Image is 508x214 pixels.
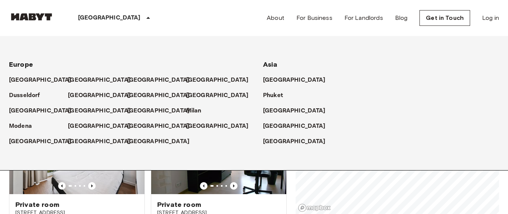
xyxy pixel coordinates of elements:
span: Private room [157,200,201,209]
a: [GEOGRAPHIC_DATA] [127,106,197,115]
p: [GEOGRAPHIC_DATA] [68,106,131,115]
p: [GEOGRAPHIC_DATA] [127,91,190,100]
span: Private room [15,200,59,209]
button: Previous image [88,182,96,190]
a: [GEOGRAPHIC_DATA] [263,122,333,131]
button: Previous image [58,182,66,190]
p: Modena [9,122,32,131]
a: [GEOGRAPHIC_DATA] [68,91,138,100]
p: Phuket [263,91,283,100]
p: [GEOGRAPHIC_DATA] [9,106,72,115]
p: [GEOGRAPHIC_DATA] [78,13,141,22]
a: Modena [9,122,39,131]
p: [GEOGRAPHIC_DATA] [263,76,326,85]
a: Mapbox logo [298,204,331,212]
p: [GEOGRAPHIC_DATA] [263,137,326,146]
a: Log in [482,13,499,22]
a: [GEOGRAPHIC_DATA] [68,122,138,131]
a: [GEOGRAPHIC_DATA] [68,137,138,146]
span: Asia [263,60,278,69]
button: Previous image [230,182,237,190]
a: [GEOGRAPHIC_DATA] [127,76,197,85]
a: Blog [395,13,408,22]
p: [GEOGRAPHIC_DATA] [186,76,249,85]
a: [GEOGRAPHIC_DATA] [9,76,79,85]
p: [GEOGRAPHIC_DATA] [263,122,326,131]
span: Europe [9,60,33,69]
button: Previous image [200,182,207,190]
a: [GEOGRAPHIC_DATA] [127,137,197,146]
p: Milan [186,106,201,115]
a: [GEOGRAPHIC_DATA] [186,122,256,131]
a: Milan [186,106,209,115]
a: Dusseldorf [9,91,48,100]
p: [GEOGRAPHIC_DATA] [9,76,72,85]
p: [GEOGRAPHIC_DATA] [186,122,249,131]
p: [GEOGRAPHIC_DATA] [263,106,326,115]
p: [GEOGRAPHIC_DATA] [127,122,190,131]
p: [GEOGRAPHIC_DATA] [127,106,190,115]
a: For Business [296,13,332,22]
a: Phuket [263,91,290,100]
img: Habyt [9,13,54,21]
a: Get in Touch [419,10,470,26]
p: [GEOGRAPHIC_DATA] [68,91,131,100]
p: [GEOGRAPHIC_DATA] [127,137,190,146]
a: [GEOGRAPHIC_DATA] [263,76,333,85]
a: [GEOGRAPHIC_DATA] [127,91,197,100]
a: [GEOGRAPHIC_DATA] [186,76,256,85]
a: About [267,13,284,22]
a: [GEOGRAPHIC_DATA] [263,106,333,115]
a: [GEOGRAPHIC_DATA] [9,106,79,115]
p: [GEOGRAPHIC_DATA] [68,137,131,146]
a: [GEOGRAPHIC_DATA] [9,137,79,146]
p: [GEOGRAPHIC_DATA] [68,122,131,131]
p: [GEOGRAPHIC_DATA] [68,76,131,85]
p: Dusseldorf [9,91,40,100]
p: [GEOGRAPHIC_DATA] [127,76,190,85]
a: [GEOGRAPHIC_DATA] [127,122,197,131]
a: [GEOGRAPHIC_DATA] [186,91,256,100]
a: [GEOGRAPHIC_DATA] [68,106,138,115]
p: [GEOGRAPHIC_DATA] [186,91,249,100]
a: [GEOGRAPHIC_DATA] [263,137,333,146]
p: [GEOGRAPHIC_DATA] [9,137,72,146]
a: [GEOGRAPHIC_DATA] [68,76,138,85]
a: For Landlords [344,13,383,22]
